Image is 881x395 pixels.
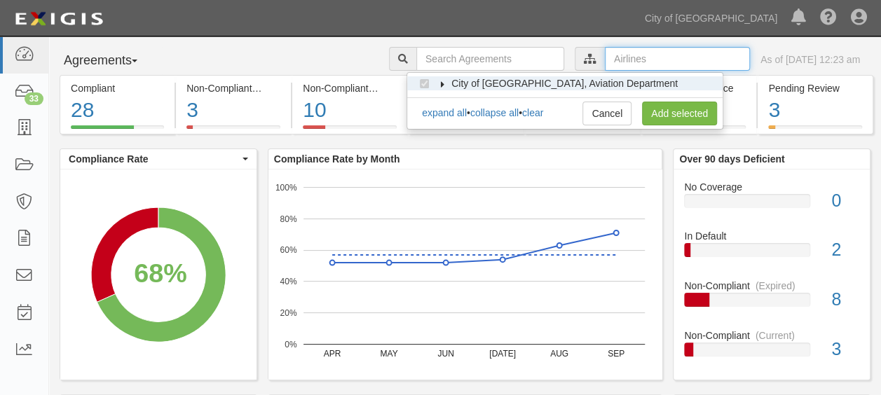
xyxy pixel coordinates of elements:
[416,47,564,71] input: Search Agreements
[684,229,859,279] a: In Default2
[60,149,257,169] button: Compliance Rate
[421,106,543,120] div: • •
[641,125,756,137] a: Expiring Insurance0
[821,188,870,214] div: 0
[821,287,870,312] div: 8
[642,102,717,125] a: Add selected
[409,125,524,137] a: No Coverage0
[268,169,662,380] svg: A chart.
[674,229,870,243] div: In Default
[437,349,453,359] text: JUN
[820,10,837,27] i: Help Center - Complianz
[608,349,624,359] text: SEP
[525,125,640,137] a: In Default7
[768,95,861,125] div: 3
[821,337,870,362] div: 3
[758,125,873,137] a: Pending Review3
[274,153,400,165] b: Compliance Rate by Month
[470,107,519,118] a: collapse all
[71,95,164,125] div: 28
[768,81,861,95] div: Pending Review
[134,255,186,293] div: 68%
[674,180,870,194] div: No Coverage
[186,81,280,95] div: Non-Compliant (Current)
[176,125,291,137] a: Non-Compliant(Current)3
[821,237,870,263] div: 2
[186,95,280,125] div: 3
[69,152,239,166] span: Compliance Rate
[756,279,795,293] div: (Expired)
[71,81,164,95] div: Compliant
[60,125,175,137] a: Compliant28
[60,47,165,75] button: Agreements
[638,4,784,32] a: City of [GEOGRAPHIC_DATA]
[280,277,296,286] text: 40%
[684,328,859,368] a: Non-Compliant(Current)3
[605,47,750,71] input: Airlines
[25,92,43,105] div: 33
[422,107,467,118] a: expand all
[374,81,414,95] div: (Expired)
[582,102,631,125] a: Cancel
[303,81,397,95] div: Non-Compliant (Expired)
[451,78,678,89] span: City of [GEOGRAPHIC_DATA], Aviation Department
[489,349,516,359] text: [DATE]
[11,6,107,32] img: logo-5460c22ac91f19d4615b14bd174203de0afe785f0fc80cf4dbbc73dc1793850b.png
[280,214,296,223] text: 80%
[684,279,859,328] a: Non-Compliant(Expired)8
[285,339,297,349] text: 0%
[280,245,296,255] text: 60%
[679,153,784,165] b: Over 90 days Deficient
[674,279,870,293] div: Non-Compliant
[522,107,543,118] a: clear
[60,169,257,380] svg: A chart.
[380,349,397,359] text: MAY
[674,328,870,342] div: Non-Compliant
[275,182,297,192] text: 100%
[684,180,859,230] a: No Coverage0
[257,81,296,95] div: (Current)
[760,53,860,67] div: As of [DATE] 12:23 am
[550,349,568,359] text: AUG
[303,95,397,125] div: 10
[292,125,407,137] a: Non-Compliant(Expired)10
[756,328,795,342] div: (Current)
[280,308,296,318] text: 20%
[323,349,341,359] text: APR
